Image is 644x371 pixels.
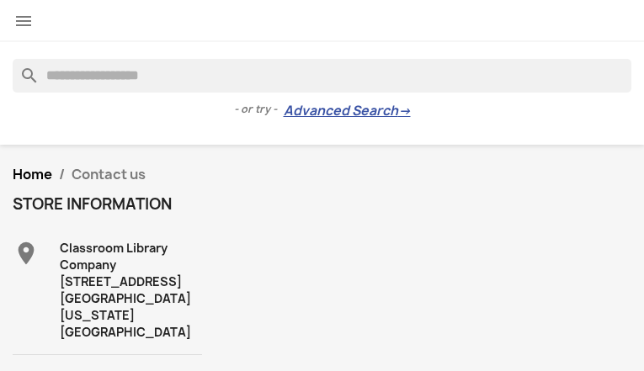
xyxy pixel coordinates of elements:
h4: Store information [13,196,202,213]
i: search [13,59,33,79]
div: Classroom Library Company [STREET_ADDRESS] [GEOGRAPHIC_DATA][US_STATE] [GEOGRAPHIC_DATA] [60,240,202,341]
i:  [13,240,40,267]
span: Contact us [72,165,146,183]
i:  [13,11,34,31]
a: Advanced Search→ [284,103,411,119]
span: → [398,103,411,119]
input: Search [13,59,631,93]
a: Home [13,165,52,183]
span: - or try - [234,101,284,118]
